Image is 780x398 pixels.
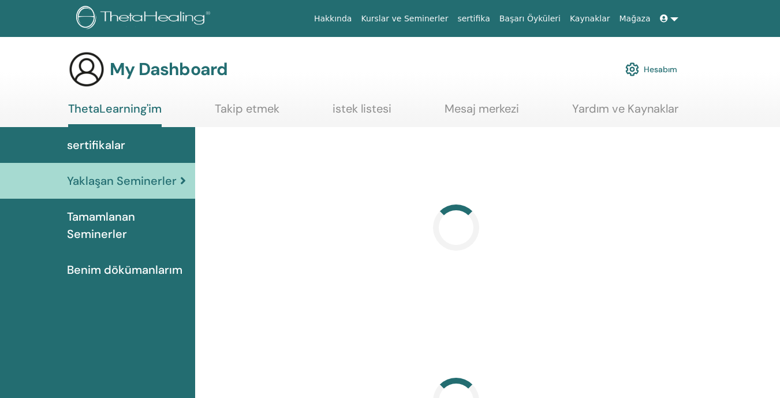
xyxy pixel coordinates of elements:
span: Yaklaşan Seminerler [67,172,177,189]
span: Benim dökümanlarım [67,261,182,278]
img: cog.svg [625,59,639,79]
a: Mağaza [614,8,655,29]
a: Kaynaklar [565,8,615,29]
a: Hakkında [309,8,357,29]
a: ThetaLearning'im [68,102,162,127]
a: Takip etmek [215,102,279,124]
a: sertifika [453,8,494,29]
a: Yardım ve Kaynaklar [572,102,678,124]
a: istek listesi [333,102,391,124]
span: Tamamlanan Seminerler [67,208,186,243]
a: Mesaj merkezi [445,102,519,124]
h3: My Dashboard [110,59,227,80]
a: Kurslar ve Seminerler [356,8,453,29]
a: Hesabım [625,57,677,82]
a: Başarı Öyküleri [495,8,565,29]
img: generic-user-icon.jpg [68,51,105,88]
img: logo.png [76,6,214,32]
span: sertifikalar [67,136,125,154]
